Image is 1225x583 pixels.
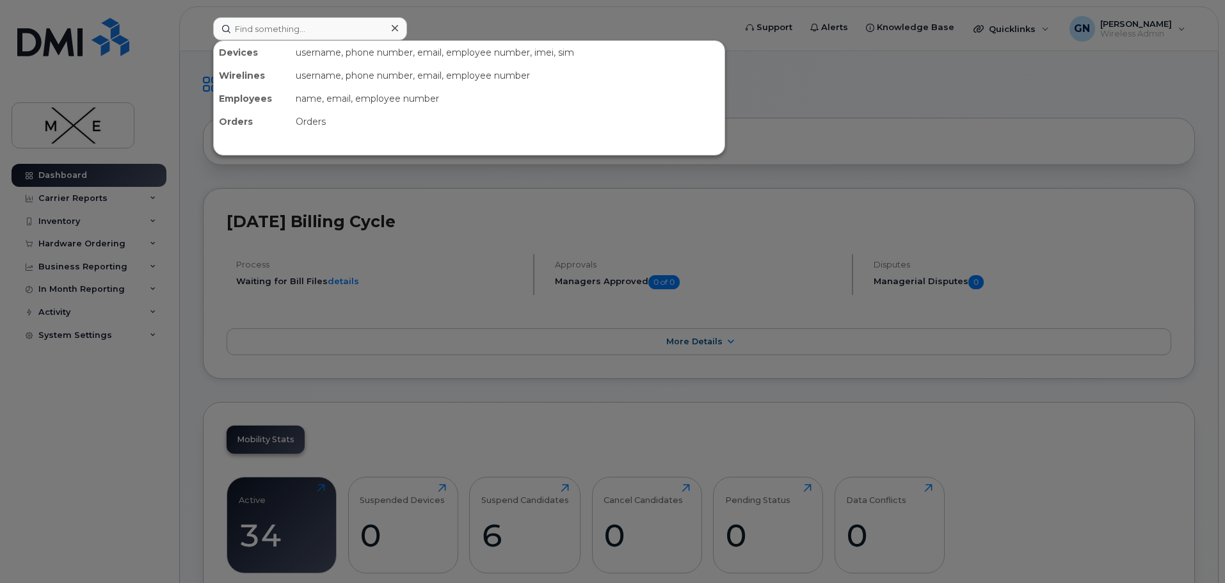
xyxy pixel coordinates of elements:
[214,64,291,87] div: Wirelines
[214,110,291,133] div: Orders
[291,41,725,64] div: username, phone number, email, employee number, imei, sim
[214,41,291,64] div: Devices
[291,87,725,110] div: name, email, employee number
[214,87,291,110] div: Employees
[291,110,725,133] div: Orders
[291,64,725,87] div: username, phone number, email, employee number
